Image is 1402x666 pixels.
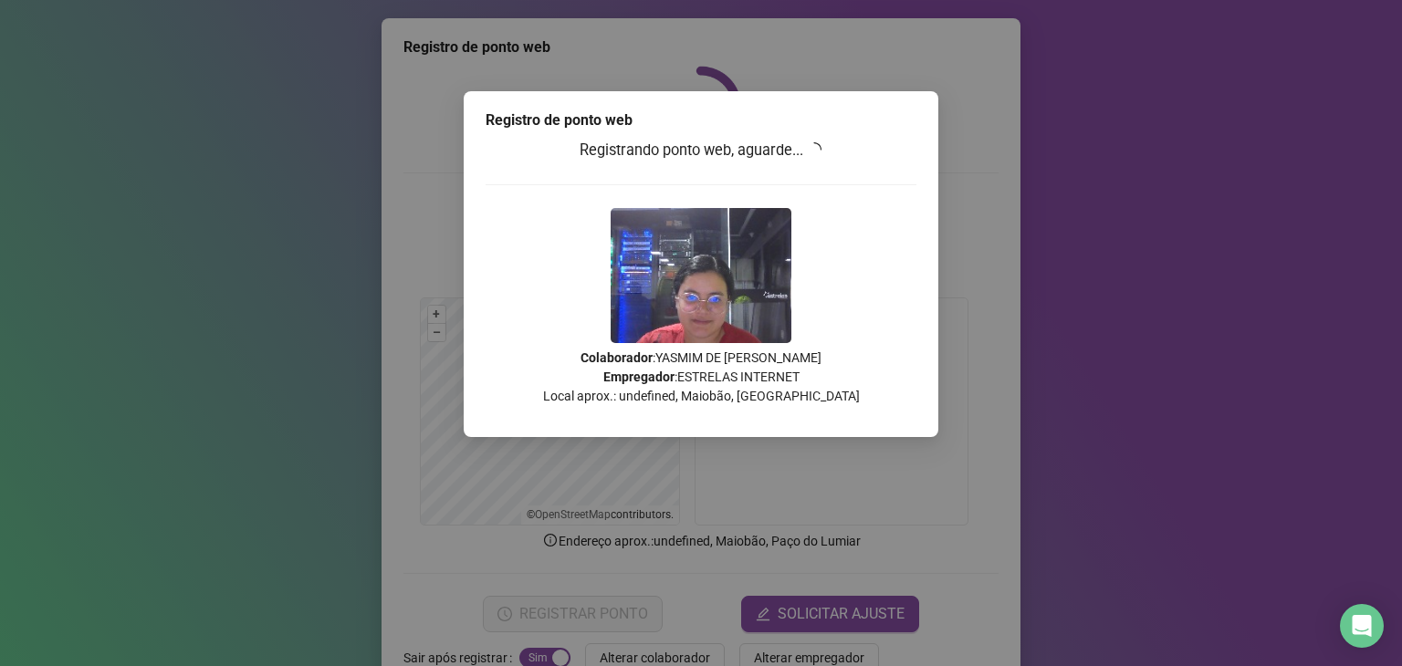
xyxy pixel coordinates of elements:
[611,208,791,343] img: 2Q==
[807,141,823,158] span: loading
[486,109,916,131] div: Registro de ponto web
[1340,604,1384,648] div: Open Intercom Messenger
[603,369,675,384] strong: Empregador
[486,349,916,406] p: : YASMIM DE [PERSON_NAME] : ESTRELAS INTERNET Local aprox.: undefined, Maiobão, [GEOGRAPHIC_DATA]
[486,139,916,162] h3: Registrando ponto web, aguarde...
[581,350,653,365] strong: Colaborador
